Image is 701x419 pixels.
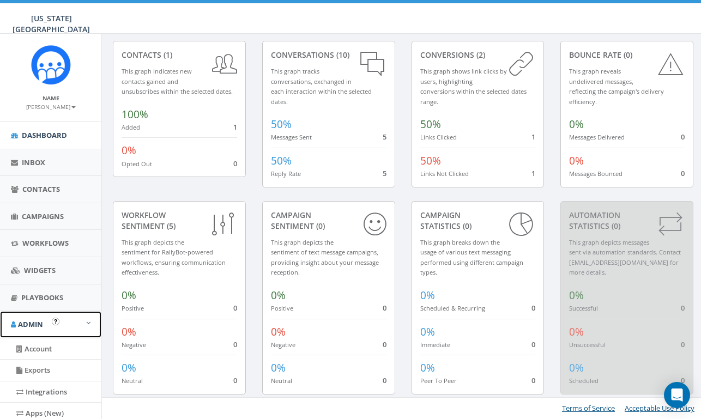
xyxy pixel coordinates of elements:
span: 5 [383,132,386,142]
span: Contacts [22,184,60,194]
span: 0 [531,375,535,385]
span: 0% [122,361,136,375]
small: Added [122,123,140,131]
div: Workflow Sentiment [122,210,237,232]
a: [PERSON_NAME] [26,101,76,111]
span: 0% [122,325,136,339]
span: 0 [383,339,386,349]
span: 0 [531,339,535,349]
span: 50% [271,154,292,168]
small: This graph tracks conversations, exchanged in each interaction within the selected dates. [271,67,372,106]
span: (2) [474,50,485,60]
span: 0% [569,154,584,168]
span: 0 [233,339,237,349]
a: Terms of Service [562,403,615,413]
span: 0% [271,288,286,302]
span: 50% [271,117,292,131]
small: Immediate [420,341,450,349]
span: 5 [383,168,386,178]
span: (10) [334,50,349,60]
span: 0 [531,303,535,313]
small: This graph reveals undelivered messages, reflecting the campaign's delivery efficiency. [569,67,664,106]
span: 0 [233,375,237,385]
small: This graph indicates new contacts gained and unsubscribes within the selected dates. [122,67,233,95]
span: 0% [569,117,584,131]
div: Bounce Rate [569,50,685,60]
small: Name [43,94,59,102]
small: Messages Sent [271,133,312,141]
span: Dashboard [22,130,67,140]
small: Links Clicked [420,133,457,141]
small: This graph shows link clicks by users, highlighting conversions within the selected dates range. [420,67,527,106]
small: This graph breaks down the usage of various text messaging performed using different campaign types. [420,238,523,277]
span: Campaigns [22,211,64,221]
small: Neutral [122,377,143,385]
span: 0% [122,143,136,157]
small: Negative [271,341,295,349]
small: Successful [569,304,598,312]
small: Positive [271,304,293,312]
span: 0% [420,325,435,339]
span: Playbooks [21,293,63,302]
small: Scheduled [569,377,599,385]
small: Positive [122,304,144,312]
button: Open In-App Guide [52,318,59,325]
img: Rally_Platform_Icon.png [31,45,71,86]
div: Campaign Statistics [420,210,536,232]
span: 0% [569,288,584,302]
span: 0 [383,303,386,313]
span: 1 [233,122,237,132]
span: Inbox [22,157,45,167]
span: 1 [531,132,535,142]
span: [US_STATE][GEOGRAPHIC_DATA] [13,13,90,34]
small: Scheduled & Recurring [420,304,485,312]
div: Automation Statistics [569,210,685,232]
div: contacts [122,50,237,60]
small: Negative [122,341,146,349]
span: Admin [18,319,43,329]
span: 0 [681,132,685,142]
span: 0% [420,288,435,302]
span: 50% [420,154,441,168]
div: conversations [271,50,386,60]
small: This graph depicts messages sent via automation standards. Contact [EMAIL_ADDRESS][DOMAIN_NAME] f... [569,238,681,277]
span: 0 [681,375,685,385]
small: Opted Out [122,160,152,168]
span: 0 [681,303,685,313]
span: (0) [621,50,632,60]
small: Unsuccessful [569,341,606,349]
span: (0) [461,221,472,231]
span: 0% [569,325,584,339]
span: 50% [420,117,441,131]
span: 0% [569,361,584,375]
div: conversions [420,50,536,60]
span: 0% [271,325,286,339]
div: Open Intercom Messenger [664,382,690,408]
small: [PERSON_NAME] [26,103,76,111]
small: Neutral [271,377,292,385]
span: (0) [314,221,325,231]
span: 0 [681,168,685,178]
span: 1 [531,168,535,178]
small: Links Not Clicked [420,169,469,178]
span: Widgets [24,265,56,275]
span: 0% [122,288,136,302]
span: 100% [122,107,148,122]
div: Campaign Sentiment [271,210,386,232]
span: (0) [609,221,620,231]
span: 0 [233,303,237,313]
small: Reply Rate [271,169,301,178]
small: This graph depicts the sentiment of text message campaigns, providing insight about your message ... [271,238,379,277]
span: 0% [420,361,435,375]
small: Messages Bounced [569,169,623,178]
span: (1) [161,50,172,60]
span: 0 [233,159,237,168]
small: This graph depicts the sentiment for RallyBot-powered workflows, ensuring communication effective... [122,238,226,277]
small: Messages Delivered [569,133,625,141]
a: Acceptable Use Policy [625,403,694,413]
span: 0 [383,375,386,385]
span: 0% [271,361,286,375]
span: Workflows [22,238,69,248]
span: 0 [681,339,685,349]
span: (5) [165,221,176,231]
